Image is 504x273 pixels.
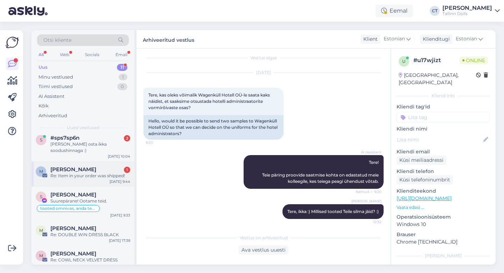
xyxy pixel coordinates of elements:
[397,221,490,228] p: Windows 10
[114,50,129,59] div: Email
[397,148,490,155] p: Kliendi email
[67,125,99,131] span: Uued vestlused
[38,64,48,71] div: Uus
[40,206,96,211] span: tooted omnivas, anda teada
[110,213,130,218] div: [DATE] 9:33
[355,219,381,225] span: 12:32
[397,168,490,175] p: Kliendi telefon
[124,135,130,141] div: 2
[355,189,381,194] span: Nähtud ✓ 9:20
[399,72,476,86] div: [GEOGRAPHIC_DATA], [GEOGRAPHIC_DATA]
[413,56,460,65] div: # u17wjizt
[50,232,130,238] div: Re: DOUBLE WIN DRESS BLACK
[351,199,381,204] span: [PERSON_NAME]
[397,136,482,144] input: Lisa nimi
[146,140,172,145] span: 9:20
[397,155,446,165] div: Küsi meiliaadressi
[50,192,96,198] span: Stella Künnapuu
[430,6,440,16] div: CT
[376,5,413,17] div: Eemal
[117,64,127,71] div: 11
[109,238,130,243] div: [DATE] 17:38
[38,112,67,119] div: Arhiveeritud
[456,35,477,43] span: Estonian
[39,253,43,258] span: M
[143,69,384,76] div: [DATE]
[442,11,492,16] div: Tallinn Dolls
[287,209,379,214] span: Tere, ikka :) Millised tooted Teile silma jäid? :)
[84,50,101,59] div: Socials
[37,50,45,59] div: All
[397,175,453,185] div: Küsi telefoninumbrit
[6,36,19,49] img: Askly Logo
[39,228,43,233] span: M
[143,34,194,44] label: Arhiveeritud vestlus
[442,5,492,11] div: [PERSON_NAME]
[148,92,271,110] span: Tere, kas oleks võimalik Wagenküll Hotell OÜ-le saata kaks näidist, et saaksime otsustada hotelli...
[50,198,130,204] div: Suurepärane! Ootame teid.
[420,35,450,43] div: Klienditugi
[384,35,405,43] span: Estonian
[397,93,490,99] div: Kliendi info
[108,154,130,159] div: [DATE] 10:04
[240,235,288,241] span: Vestlus on arhiveeritud
[397,112,490,122] input: Lisa tag
[143,55,384,61] div: Vestlus algas
[58,50,71,59] div: Web
[50,135,79,141] span: #sps7sp6n
[397,253,490,259] div: [PERSON_NAME]
[143,115,283,140] div: Hello, would it be possible to send two samples to Wagenküll Hotell OÜ so that we can decide on t...
[239,245,288,255] div: Ava vestlus uuesti
[40,194,42,199] span: S
[38,74,73,81] div: Minu vestlused
[50,166,96,173] span: Maria Sumerkina
[355,149,381,155] span: AI Assistent
[442,5,500,16] a: [PERSON_NAME]Tallinn Dolls
[50,173,130,179] div: Re: Item in your order was shipped!
[397,125,490,133] p: Kliendi nimi
[50,257,130,269] div: Re: COWL NECK VELVET DRESS BLUE
[397,213,490,221] p: Operatsioonisüsteem
[38,102,49,109] div: Kõik
[460,56,488,64] span: Online
[397,204,490,211] p: Vaata edasi ...
[50,225,96,232] span: Margery Kihho
[50,251,96,257] span: Mirjam Lauringson
[40,137,42,142] span: s
[119,74,127,81] div: 1
[397,231,490,238] p: Brauser
[402,59,406,64] span: u
[124,167,130,173] div: 1
[38,93,64,100] div: AI Assistent
[397,263,490,271] p: Märkmed
[397,187,490,195] p: Klienditeekond
[397,195,451,201] a: [URL][DOMAIN_NAME]
[43,36,71,44] span: Otsi kliente
[117,83,127,90] div: 0
[110,179,130,184] div: [DATE] 9:44
[38,83,73,90] div: Tiimi vestlused
[397,103,490,111] p: Kliendi tag'id
[360,35,378,43] div: Klient
[50,141,130,154] div: [PERSON_NAME] osta ikka soodushinnaga :)
[39,169,43,174] span: M
[397,238,490,246] p: Chrome [TECHNICAL_ID]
